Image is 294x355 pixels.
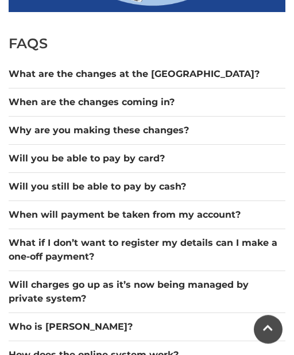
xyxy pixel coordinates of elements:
[9,320,285,334] button: Who is [PERSON_NAME]?
[9,152,285,165] button: Will you be able to pay by card?
[9,236,285,264] button: What if I don’t want to register my details can I make a one-off payment?
[9,95,285,109] button: When are the changes coming in?
[9,35,48,52] span: FAQS
[9,124,285,137] button: Why are you making these changes?
[9,180,285,194] button: Will you still be able to pay by cash?
[9,67,285,81] button: What are the changes at the [GEOGRAPHIC_DATA]?
[9,278,285,306] button: Will charges go up as it’s now being managed by private system?
[9,208,285,222] button: When will payment be taken from my account?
